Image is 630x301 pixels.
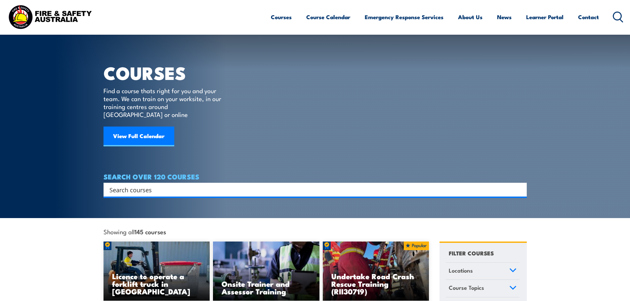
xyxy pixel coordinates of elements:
[135,227,166,236] strong: 145 courses
[515,185,525,194] button: Search magnifier button
[526,8,564,26] a: Learner Portal
[449,283,484,292] span: Course Topics
[109,185,512,195] input: Search input
[449,248,494,257] h4: FILTER COURSES
[365,8,443,26] a: Emergency Response Services
[458,8,483,26] a: About Us
[271,8,292,26] a: Courses
[104,242,210,301] img: Licence to operate a forklift truck Training
[306,8,350,26] a: Course Calendar
[213,242,319,301] img: Safety For Leaders
[104,242,210,301] a: Licence to operate a forklift truck in [GEOGRAPHIC_DATA]
[104,173,527,180] h4: SEARCH OVER 120 COURSES
[111,185,514,194] form: Search form
[112,272,201,295] h3: Licence to operate a forklift truck in [GEOGRAPHIC_DATA]
[497,8,512,26] a: News
[213,242,319,301] a: Onsite Trainer and Assessor Training
[578,8,599,26] a: Contact
[104,65,231,80] h1: COURSES
[104,87,224,118] p: Find a course thats right for you and your team. We can train on your worksite, in our training c...
[323,242,429,301] a: Undertake Road Crash Rescue Training (RII30719)
[222,280,311,295] h3: Onsite Trainer and Assessor Training
[446,280,520,297] a: Course Topics
[104,127,174,146] a: View Full Calendar
[331,272,421,295] h3: Undertake Road Crash Rescue Training (RII30719)
[323,242,429,301] img: Road Crash Rescue Training
[104,228,166,235] span: Showing all
[449,266,473,275] span: Locations
[446,263,520,280] a: Locations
